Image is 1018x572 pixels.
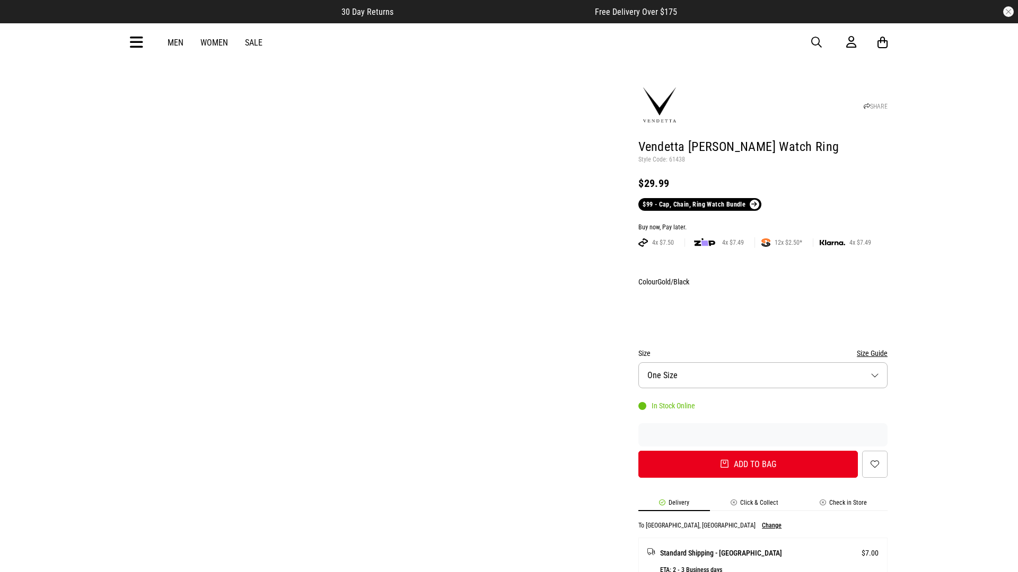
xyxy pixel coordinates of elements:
img: Vendetta Luciano Watch Ring in Multi [379,75,622,318]
span: One Size [647,370,678,380]
span: 30 Day Returns [341,7,393,17]
img: Silver/White [675,292,701,328]
div: In Stock Online [638,401,695,410]
span: 4x $7.50 [648,238,678,247]
img: Vendetta Luciano Watch Ring in Multi [379,324,622,567]
li: Click & Collect [710,499,799,511]
a: Sale [245,38,262,48]
span: Free Delivery Over $175 [595,7,677,17]
iframe: Customer reviews powered by Trustpilot [415,6,574,17]
div: Colour [638,275,888,288]
button: Open LiveChat chat widget [8,4,40,36]
span: 4x $7.49 [718,238,748,247]
img: SPLITPAY [761,238,770,247]
span: Gold/Black [657,278,689,286]
button: Size Guide [857,347,888,360]
span: 12x $2.50* [770,238,806,247]
button: Add to bag [638,451,858,478]
img: Vendetta [638,84,681,127]
a: Women [200,38,228,48]
div: Buy now, Pay later. [638,224,888,232]
li: Delivery [638,499,710,511]
p: To [GEOGRAPHIC_DATA], [GEOGRAPHIC_DATA] [638,522,756,529]
span: Standard Shipping - [GEOGRAPHIC_DATA] [660,547,782,559]
h1: Vendetta [PERSON_NAME] Watch Ring [638,139,888,156]
img: KLARNA [820,240,845,246]
span: 4x $7.49 [845,238,875,247]
img: Redrat logo [475,34,545,50]
button: Change [762,522,782,529]
img: Vendetta Luciano Watch Ring in Multi [130,75,374,318]
a: $99 - Cap, Chain, Ring Watch Bundle [638,198,761,211]
span: $7.00 [862,547,879,559]
button: One Size [638,362,888,388]
img: AFTERPAY [638,238,648,247]
img: Vendetta Luciano Watch Ring in Multi [130,324,374,567]
div: $29.99 [638,177,888,190]
img: zip [694,237,715,248]
div: Size [638,347,888,360]
a: Men [168,38,183,48]
li: Check in Store [799,499,888,511]
a: SHARE [864,103,888,110]
img: Gold/Black [640,292,666,328]
p: Style Code: 61438 [638,156,888,164]
iframe: Customer reviews powered by Trustpilot [638,430,888,440]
